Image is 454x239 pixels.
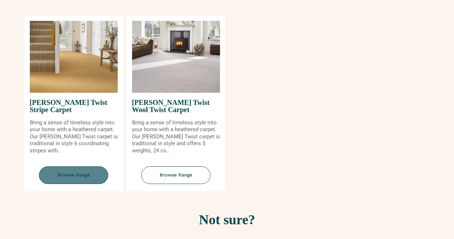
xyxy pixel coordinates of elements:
[39,166,108,184] span: Browse Range
[24,166,123,191] a: Browse Range
[141,166,211,184] span: Browse Range
[30,93,118,119] span: [PERSON_NAME] Twist Stripe Carpet
[132,119,220,155] p: Bring a sense of timeless style into your home with a heathered carpet. Our [PERSON_NAME] Twist c...
[132,93,220,119] span: [PERSON_NAME] Twist Wool Twist Carpet
[26,213,428,226] h2: Not sure?
[127,166,225,191] a: Browse Range
[30,21,118,93] img: Tomkinson Twist Stripe Carpet
[30,119,118,155] p: Bring a sense of timeless style into your home with a heathered carpet. Our [PERSON_NAME] Twist c...
[132,21,220,93] img: Tomkinson Twist Wool Twist Carpet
